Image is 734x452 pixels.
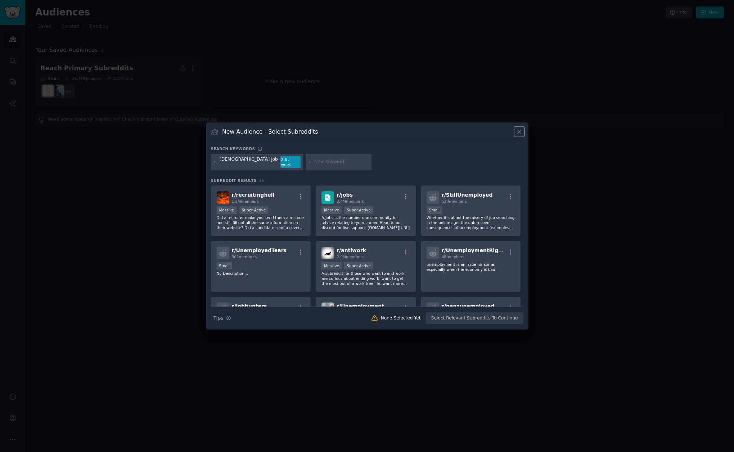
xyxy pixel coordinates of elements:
[222,128,318,135] h3: New Audience - Select Subreddits
[220,156,278,168] div: [DEMOGRAPHIC_DATA] job
[217,206,237,214] div: Massive
[321,271,410,286] p: A subreddit for those who want to end work, are curious about ending work, want to get the most o...
[427,262,515,272] p: unemployment is an issue for some, especially when the economy is bad.
[337,199,364,203] span: 2.4M members
[344,206,373,214] div: Super Active
[337,303,384,309] span: r/ Unemployment
[427,206,442,214] div: Small
[259,178,264,183] span: 16
[239,206,269,214] div: Super Active
[344,262,373,269] div: Super Active
[442,303,495,309] span: r/ genzunemployed
[321,191,334,204] img: jobs
[217,262,232,269] div: Small
[232,192,275,198] span: r/ recruitinghell
[321,215,410,230] p: /r/jobs is the number one community for advice relating to your career. Head to our discord for l...
[314,159,369,165] input: New Keyword
[217,191,229,204] img: recruitinghell
[211,312,234,325] button: Tips
[213,314,224,322] span: Tips
[232,247,287,253] span: r/ UnemployedTears
[280,156,301,168] div: 2.6 / week
[337,255,364,259] span: 2.9M members
[337,192,353,198] span: r/ jobs
[321,262,342,269] div: Massive
[232,303,267,309] span: r/ jobhunters
[321,303,334,315] img: Unemployment
[442,247,507,253] span: r/ UnemploymentRights
[381,315,421,322] div: None Selected Yet
[442,255,464,259] span: 46 members
[442,192,493,198] span: r/ StillUnemployed
[442,199,467,203] span: 528 members
[217,215,305,230] p: Did a recruiter make you send them a resume and still fill out all the same information on their ...
[337,247,366,253] span: r/ antiwork
[232,199,259,203] span: 1.2M members
[232,255,257,259] span: 301 members
[321,206,342,214] div: Massive
[211,178,257,183] span: Subreddit Results
[321,247,334,259] img: antiwork
[211,146,255,151] h3: Search keywords
[427,215,515,230] p: Whether it’s about the misery of job searching in the online age, the unforeseen consequences of ...
[217,271,305,276] p: No Description...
